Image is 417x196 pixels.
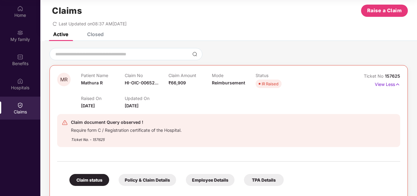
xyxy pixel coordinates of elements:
button: Raise a Claim [361,5,408,17]
img: svg+xml;base64,PHN2ZyB4bWxucz0iaHR0cDovL3d3dy53My5vcmcvMjAwMC9zdmciIHdpZHRoPSIxNyIgaGVpZ2h0PSIxNy... [395,81,400,88]
img: svg+xml;base64,PHN2ZyBpZD0iSG9tZSIgeG1sbnM9Imh0dHA6Ly93d3cudzMub3JnLzIwMDAvc3ZnIiB3aWR0aD0iMjAiIG... [17,6,23,12]
span: Ticket No [364,73,385,79]
p: Mode [212,73,256,78]
div: Require form C / Registration certificate of the Hospital. [71,126,182,133]
img: svg+xml;base64,PHN2ZyBpZD0iQ2xhaW0iIHhtbG5zPSJodHRwOi8vd3d3LnczLm9yZy8yMDAwL3N2ZyIgd2lkdGg9IjIwIi... [17,102,23,108]
p: Claim No [125,73,168,78]
div: Ticket No. - 157625 [71,133,182,142]
div: Claim document Query observed ! [71,119,182,126]
p: Raised On [81,96,125,101]
img: svg+xml;base64,PHN2ZyB3aWR0aD0iMjAiIGhlaWdodD0iMjAiIHZpZXdCb3g9IjAgMCAyMCAyMCIgZmlsbD0ibm9uZSIgeG... [17,30,23,36]
span: ₹66,909 [168,80,186,85]
span: MR [60,77,68,82]
span: redo [53,21,57,26]
div: IR Raised [262,81,279,87]
div: Closed [87,31,104,37]
p: Status [256,73,299,78]
img: svg+xml;base64,PHN2ZyBpZD0iQmVuZWZpdHMiIHhtbG5zPSJodHRwOi8vd3d3LnczLm9yZy8yMDAwL3N2ZyIgd2lkdGg9Ij... [17,54,23,60]
span: Raise a Claim [367,7,402,14]
span: 157625 [385,73,400,79]
p: Patient Name [81,73,125,78]
h1: Claims [52,6,82,16]
div: Claim status [69,174,109,186]
img: svg+xml;base64,PHN2ZyBpZD0iU2VhcmNoLTMyeDMyIiB4bWxucz0iaHR0cDovL3d3dy53My5vcmcvMjAwMC9zdmciIHdpZH... [192,52,197,57]
span: [DATE] [81,103,95,108]
div: Active [53,31,68,37]
span: [DATE] [125,103,138,108]
p: Claim Amount [168,73,212,78]
img: svg+xml;base64,PHN2ZyBpZD0iSG9zcGl0YWxzIiB4bWxucz0iaHR0cDovL3d3dy53My5vcmcvMjAwMC9zdmciIHdpZHRoPS... [17,78,23,84]
div: Employee Details [186,174,234,186]
span: Reimbursement [212,80,245,85]
img: svg+xml;base64,PHN2ZyB4bWxucz0iaHR0cDovL3d3dy53My5vcmcvMjAwMC9zdmciIHdpZHRoPSIyNCIgaGVpZ2h0PSIyNC... [62,120,68,126]
div: TPA Details [244,174,284,186]
p: Updated On [125,96,168,101]
p: View Less [375,80,400,88]
span: HI-OIC-00652... [125,80,158,85]
span: Last Updated on 08:37 AM[DATE] [59,21,127,26]
div: Policy & Claim Details [119,174,176,186]
span: Mathura R [81,80,103,85]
